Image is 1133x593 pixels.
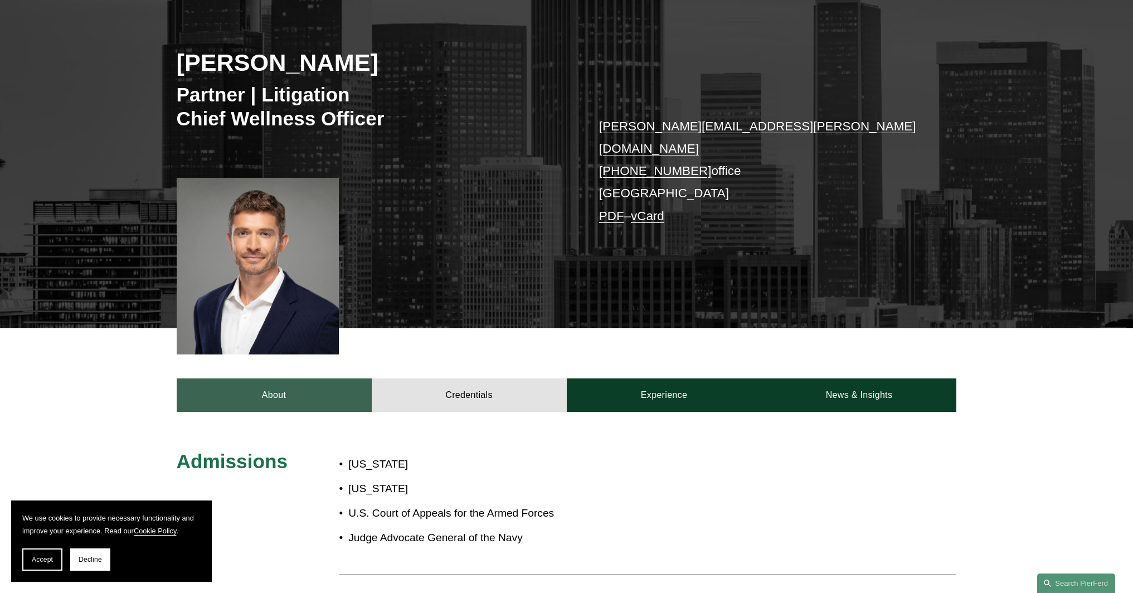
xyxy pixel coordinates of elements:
section: Cookie banner [11,500,212,582]
a: News & Insights [761,378,956,412]
p: We use cookies to provide necessary functionality and improve your experience. Read our . [22,512,201,537]
a: About [177,378,372,412]
span: Admissions [177,450,288,472]
a: [PERSON_NAME][EMAIL_ADDRESS][PERSON_NAME][DOMAIN_NAME] [599,119,916,155]
button: Decline [70,548,110,571]
button: Accept [22,548,62,571]
p: Judge Advocate General of the Navy [348,528,631,548]
span: Accept [32,556,53,563]
p: [US_STATE] [348,455,631,474]
a: PDF [599,209,624,223]
h2: [PERSON_NAME] [177,48,567,77]
p: U.S. Court of Appeals for the Armed Forces [348,504,631,523]
h3: Partner | Litigation Chief Wellness Officer [177,82,567,131]
p: office [GEOGRAPHIC_DATA] – [599,115,924,228]
a: Experience [567,378,762,412]
a: Cookie Policy [134,527,177,535]
a: Search this site [1037,573,1115,593]
p: [US_STATE] [348,479,631,499]
span: Decline [79,556,102,563]
a: [PHONE_NUMBER] [599,164,712,178]
a: Credentials [372,378,567,412]
a: vCard [631,209,664,223]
